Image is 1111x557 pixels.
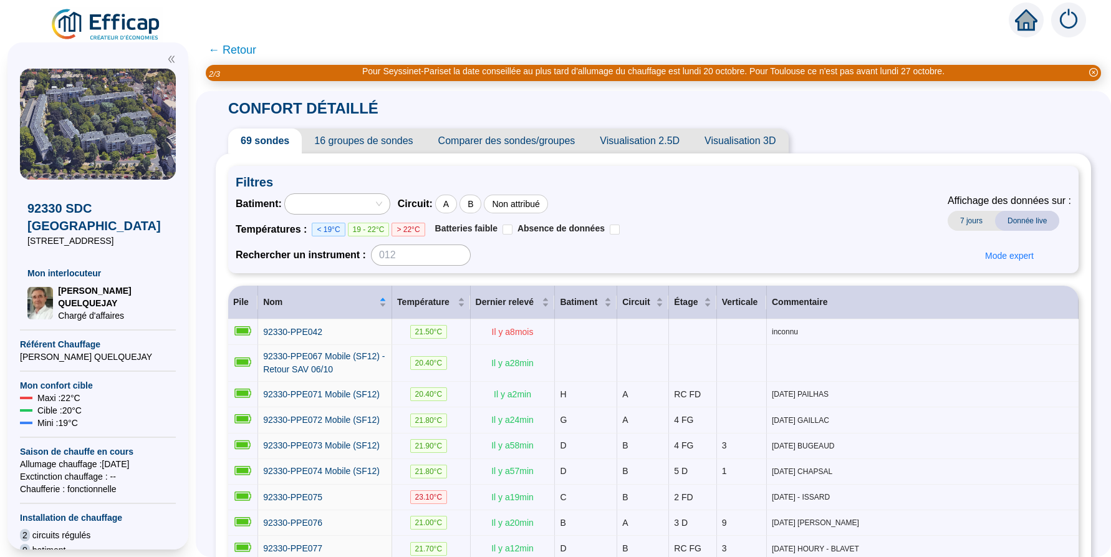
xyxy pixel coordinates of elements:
[410,465,448,478] span: 21.80 °C
[617,286,669,319] th: Circuit
[555,286,617,319] th: Batiment
[772,327,1074,337] span: inconnu
[258,286,392,319] th: Nom
[312,223,345,236] span: < 19°C
[692,128,788,153] span: Visualisation 3D
[20,445,176,458] span: Saison de chauffe en cours
[263,414,380,427] a: 92330-PPE072 Mobile (SF12)
[722,466,727,476] span: 1
[491,492,534,502] span: Il y a 19 min
[1089,68,1098,77] span: close-circle
[37,404,82,417] span: Cible : 20 °C
[772,441,1074,451] span: [DATE] BUGEAUD
[622,492,628,502] span: B
[263,326,322,339] a: 92330-PPE042
[560,518,565,528] span: B
[491,543,534,553] span: Il y a 12 min
[975,246,1044,266] button: Mode expert
[27,287,53,319] img: Chargé d'affaires
[410,542,448,556] span: 21.70 °C
[622,389,628,399] span: A
[348,223,390,236] span: 19 - 22°C
[717,286,767,319] th: Verticale
[484,195,547,213] div: Non attribué
[410,516,448,530] span: 21.00 °C
[767,286,1079,319] th: Commentaire
[948,211,995,231] span: 7 jours
[491,440,534,450] span: Il y a 58 min
[20,483,176,495] span: Chaufferie : fonctionnelle
[236,173,1071,191] span: Filtres
[494,389,531,399] span: Il y a 2 min
[410,414,448,427] span: 21.80 °C
[410,387,448,401] span: 20.40 °C
[772,415,1074,425] span: [DATE] GAILLAC
[236,248,366,263] span: Rechercher un instrument :
[674,389,701,399] span: RC FD
[32,544,66,556] span: batiment
[236,196,282,211] span: Batiment :
[491,415,534,425] span: Il y a 24 min
[622,543,628,553] span: B
[587,128,692,153] span: Visualisation 2.5D
[772,389,1074,399] span: [DATE] PAILHAS
[674,415,693,425] span: 4 FG
[426,128,588,153] span: Comparer des sondes/groupes
[410,439,448,453] span: 21.90 °C
[50,7,163,42] img: efficap energie logo
[371,245,471,266] input: 012
[32,529,90,541] span: circuits régulés
[263,491,322,504] a: 92330-PPE075
[476,296,540,309] span: Dernier relevé
[302,128,425,153] span: 16 groupes de sondes
[722,518,727,528] span: 9
[459,195,481,213] div: B
[20,529,30,541] span: 2
[233,297,249,307] span: Pile
[410,490,448,504] span: 23.10 °C
[1051,2,1086,37] img: alerts
[560,389,566,399] span: H
[263,439,380,452] a: 92330-PPE073 Mobile (SF12)
[27,235,168,247] span: [STREET_ADDRESS]
[560,440,566,450] span: D
[208,41,256,59] span: ← Retour
[392,286,470,319] th: Température
[263,516,322,530] a: 92330-PPE076
[20,351,176,363] span: [PERSON_NAME] QUELQUEJAY
[263,466,380,476] span: 92330-PPE074 Mobile (SF12)
[985,249,1034,263] span: Mode expert
[674,466,688,476] span: 5 D
[263,351,385,374] span: 92330-PPE067 Mobile (SF12) - Retour SAV 06/10
[410,325,448,339] span: 21.50 °C
[674,492,693,502] span: 2 FD
[491,466,534,476] span: Il y a 57 min
[397,296,454,309] span: Température
[37,392,80,404] span: Maxi : 22 °C
[228,128,302,153] span: 69 sondes
[263,350,387,376] a: 92330-PPE067 Mobile (SF12) - Retour SAV 06/10
[772,518,1074,528] span: [DATE] [PERSON_NAME]
[560,415,567,425] span: G
[216,100,391,117] span: CONFORT DÉTAILLÉ
[560,492,566,502] span: C
[622,440,628,450] span: B
[669,286,716,319] th: Étage
[263,465,380,478] a: 92330-PPE074 Mobile (SF12)
[236,222,312,237] span: Températures :
[20,379,176,392] span: Mon confort cible
[58,284,168,309] span: [PERSON_NAME] QUELQUEJAY
[622,518,628,528] span: A
[674,543,701,553] span: RC FG
[560,296,602,309] span: Batiment
[517,223,605,233] span: Absence de données
[471,286,555,319] th: Dernier relevé
[491,358,534,368] span: Il y a 28 min
[772,544,1074,554] span: [DATE] HOURY - BLAVET
[263,327,322,337] span: 92330-PPE042
[622,296,653,309] span: Circuit
[722,543,727,553] span: 3
[560,543,566,553] span: D
[263,542,322,555] a: 92330-PPE077
[1015,9,1037,31] span: home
